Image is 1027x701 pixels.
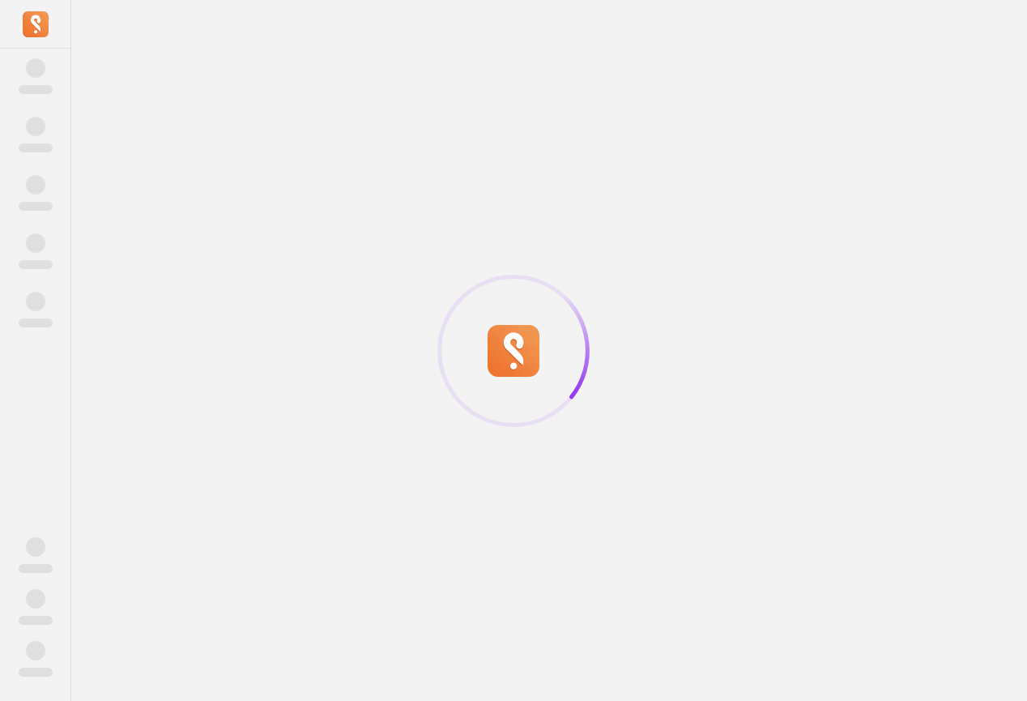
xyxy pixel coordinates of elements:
[26,175,45,194] span: ‌
[26,58,45,78] span: ‌
[26,233,45,253] span: ‌
[19,668,53,677] span: ‌
[19,318,53,327] span: ‌
[19,564,53,573] span: ‌
[19,85,53,94] span: ‌
[19,143,53,152] span: ‌
[19,202,53,211] span: ‌
[26,292,45,311] span: ‌
[26,589,45,609] span: ‌
[19,260,53,269] span: ‌
[19,616,53,625] span: ‌
[26,537,45,557] span: ‌
[26,117,45,136] span: ‌
[26,641,45,660] span: ‌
